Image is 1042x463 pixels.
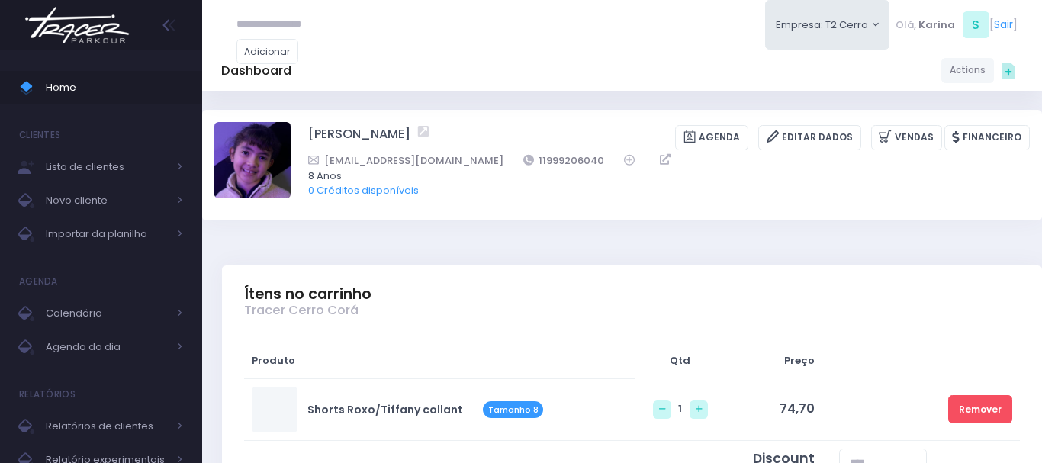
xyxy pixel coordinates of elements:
span: Olá, [896,18,916,33]
span: Agenda do dia [46,337,168,357]
h4: Clientes [19,120,60,150]
div: Quick actions [994,56,1023,85]
a: [PERSON_NAME] [308,125,410,150]
a: 0 Créditos disponíveis [308,183,419,198]
a: Vendas [871,125,942,150]
th: Qtd [635,343,725,378]
a: Adicionar [236,39,299,64]
a: 11999206040 [523,153,605,169]
a: Remover [948,395,1012,423]
span: Tracer Cerro Corá [244,303,359,318]
h4: Relatórios [19,379,76,410]
span: Importar da planilha [46,224,168,244]
span: 8 Anos [308,169,1010,184]
span: Ítens no carrinho [244,285,371,303]
span: Calendário [46,304,168,323]
span: Relatórios de clientes [46,416,168,436]
a: Financeiro [944,125,1030,150]
td: 74,70 [725,378,822,441]
a: Sair [994,17,1013,33]
a: Editar Dados [758,125,861,150]
th: Produto [244,343,635,378]
img: Cecília Fornias Gomes [214,122,291,198]
div: [ ] [889,8,1023,42]
span: S [963,11,989,38]
span: Home [46,78,183,98]
span: Novo cliente [46,191,168,211]
h4: Agenda [19,266,58,297]
span: 1 [678,401,682,416]
a: Shorts Roxo/Tiffany collant [307,402,463,418]
a: [EMAIL_ADDRESS][DOMAIN_NAME] [308,153,503,169]
a: Agenda [675,125,748,150]
th: Preço [725,343,822,378]
span: Lista de clientes [46,157,168,177]
a: Actions [941,58,994,83]
label: Alterar foto de perfil [214,122,291,203]
span: Karina [918,18,955,33]
span: Tamanho 8 [483,401,543,418]
h5: Dashboard [221,63,291,79]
